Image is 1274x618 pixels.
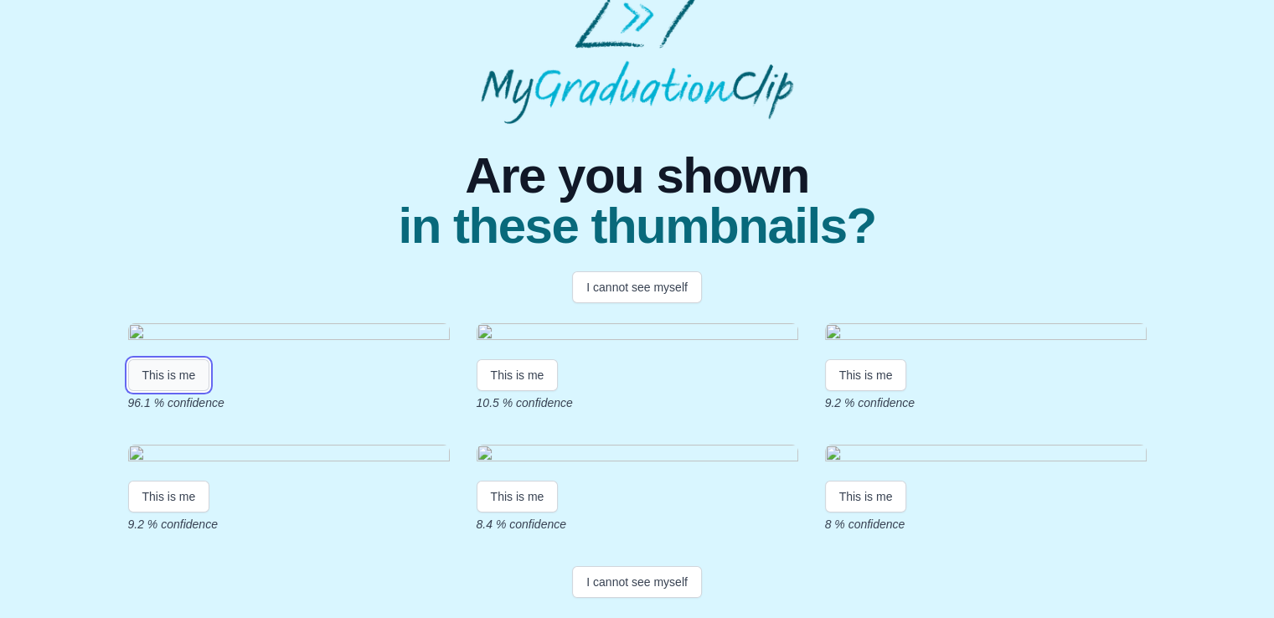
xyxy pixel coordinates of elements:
p: 8 % confidence [825,516,1147,533]
button: This is me [128,481,210,512]
p: 96.1 % confidence [128,394,450,411]
img: 70368af22c427e5462bf68d52f7784bf240184cc.gif [477,323,798,346]
img: 2529ab22bc356633ebd4b195400acdf6c58e624e.gif [825,323,1147,346]
p: 8.4 % confidence [477,516,798,533]
button: This is me [825,359,907,391]
p: 10.5 % confidence [477,394,798,411]
p: 9.2 % confidence [128,516,450,533]
img: 97faa562948bc8c10b91db2625c9b5114e2954ab.gif [128,445,450,467]
img: 07143efba8b09abdb2775dd08a35dabfde76011c.gif [477,445,798,467]
button: This is me [477,359,559,391]
button: This is me [128,359,210,391]
p: 9.2 % confidence [825,394,1147,411]
button: This is me [825,481,907,512]
img: 3714ff98b78b55d85a2393736c22a47844fc2ffd.gif [825,445,1147,467]
button: This is me [477,481,559,512]
button: I cannot see myself [572,271,702,303]
img: 81595bb58a1814382e93e79e03a0cd75948d4a0f.gif [128,323,450,346]
button: I cannot see myself [572,566,702,598]
span: Are you shown [398,151,875,201]
span: in these thumbnails? [398,201,875,251]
